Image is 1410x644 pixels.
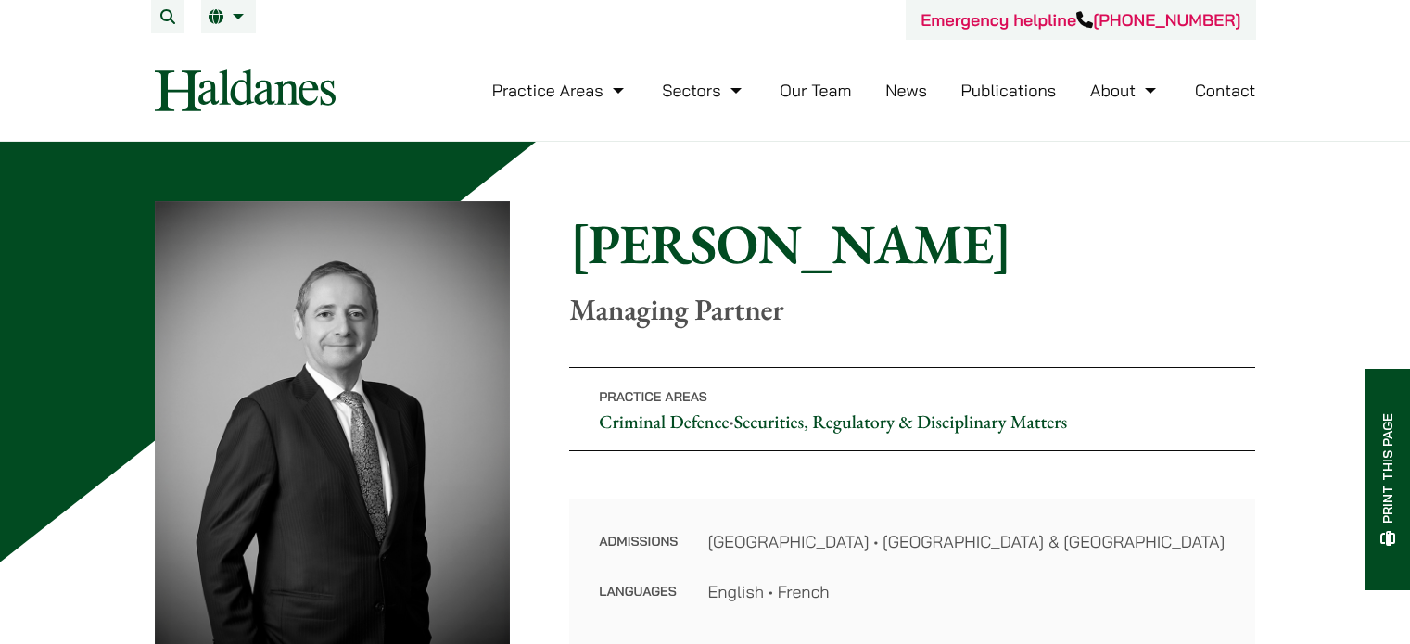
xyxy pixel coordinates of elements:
dd: English • French [707,579,1226,604]
a: EN [209,9,248,24]
p: Managing Partner [569,292,1255,327]
a: Practice Areas [492,80,629,101]
h1: [PERSON_NAME] [569,210,1255,277]
a: Sectors [662,80,745,101]
dd: [GEOGRAPHIC_DATA] • [GEOGRAPHIC_DATA] & [GEOGRAPHIC_DATA] [707,529,1226,554]
a: Securities, Regulatory & Disciplinary Matters [734,410,1067,434]
span: Practice Areas [599,388,707,405]
dt: Languages [599,579,678,604]
p: • [569,367,1255,451]
a: Emergency helpline[PHONE_NUMBER] [921,9,1240,31]
a: Contact [1195,80,1256,101]
img: Logo of Haldanes [155,69,336,111]
a: Our Team [780,80,851,101]
a: Criminal Defence [599,410,729,434]
a: Publications [961,80,1057,101]
dt: Admissions [599,529,678,579]
a: About [1090,80,1161,101]
a: News [885,80,927,101]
